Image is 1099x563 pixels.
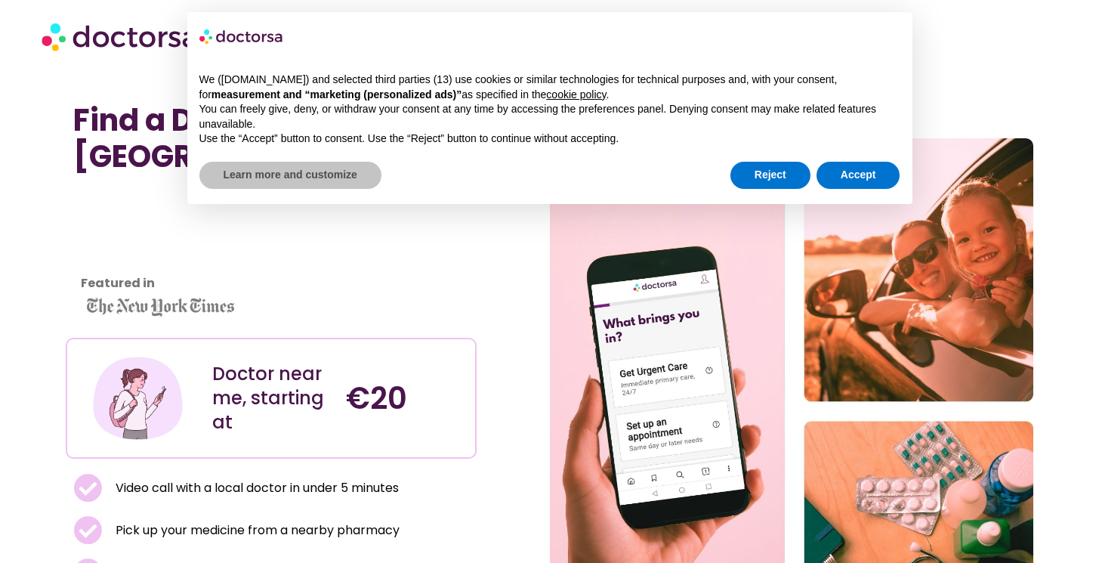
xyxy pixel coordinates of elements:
[212,362,331,435] div: Doctor near me, starting at
[346,380,465,416] h4: €20
[199,73,900,102] p: We ([DOMAIN_NAME]) and selected third parties (13) use cookies or similar technologies for techni...
[546,88,606,101] a: cookie policy
[73,102,469,175] h1: Find a Doctor Near Me in [GEOGRAPHIC_DATA]
[730,162,810,189] button: Reject
[199,24,284,48] img: logo
[199,131,900,147] p: Use the “Accept” button to consent. Use the “Reject” button to continue without accepting.
[81,274,155,292] strong: Featured in
[211,88,462,101] strong: measurement and “marketing (personalized ads)”
[73,190,209,303] iframe: Customer reviews powered by Trustpilot
[91,351,185,445] img: Illustration depicting a young woman in a casual outfit, engaged with her smartphone. She has a p...
[199,102,900,131] p: You can freely give, deny, or withdraw your consent at any time by accessing the preferences pane...
[112,520,400,541] span: Pick up your medicine from a nearby pharmacy
[112,478,399,499] span: Video call with a local doctor in under 5 minutes
[199,162,381,189] button: Learn more and customize
[817,162,900,189] button: Accept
